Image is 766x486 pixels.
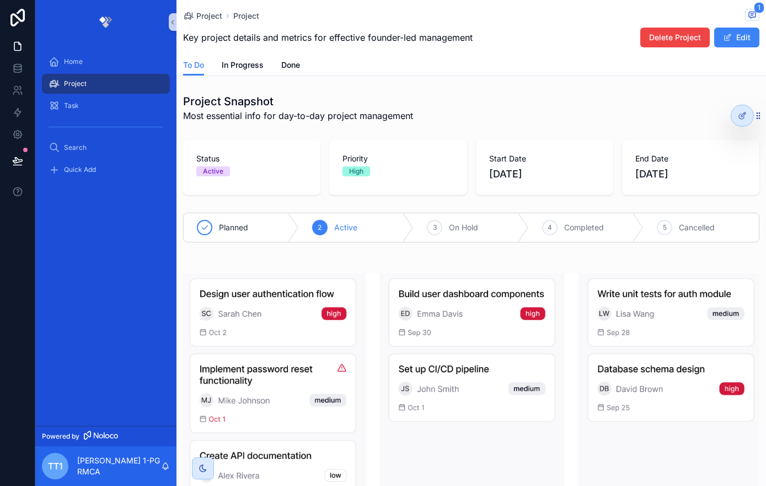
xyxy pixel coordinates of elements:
span: Task [64,101,79,110]
p: [PERSON_NAME] 1-PG RMCA [77,455,161,477]
span: To Do [183,60,204,71]
span: Powered by [42,432,79,441]
span: Search [64,143,87,152]
span: Delete Project [649,32,701,43]
span: On Hold [449,222,478,233]
span: TT1 [48,460,63,473]
span: 4 [548,223,552,232]
span: Quick Add [64,165,96,174]
span: Planned [219,222,248,233]
a: To Do [183,55,204,76]
a: Task [42,96,170,116]
span: Completed [564,222,604,233]
span: End Date [635,153,746,164]
span: 1 [754,2,764,13]
button: Delete Project [640,28,710,47]
span: Key project details and metrics for effective founder-led management [183,31,473,44]
div: Active [203,166,223,176]
button: Edit [714,28,759,47]
span: Start Date [489,153,600,164]
span: Priority [342,153,453,164]
span: 5 [663,223,667,232]
h1: Project Snapshot [183,94,413,109]
a: Project [183,10,222,21]
span: Cancelled [679,222,715,233]
a: Home [42,52,170,72]
span: 3 [433,223,437,232]
span: Project [64,79,87,88]
span: Status [196,153,307,164]
a: Done [281,55,300,77]
div: scrollable content [35,44,176,194]
span: Active [334,222,357,233]
a: Quick Add [42,160,170,180]
span: [DATE] [489,166,600,182]
span: 2 [318,223,322,232]
img: App logo [97,13,115,31]
a: Project [233,10,259,21]
a: Search [42,138,170,158]
span: Project [196,10,222,21]
div: High [349,166,363,176]
span: Home [64,57,83,66]
span: Done [281,60,300,71]
button: 1 [745,9,759,23]
a: Project [42,74,170,94]
a: Powered by [35,426,176,446]
span: In Progress [222,60,264,71]
span: [DATE] [635,166,746,182]
a: In Progress [222,55,264,77]
span: Most essential info for day-to-day project management [183,109,413,122]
